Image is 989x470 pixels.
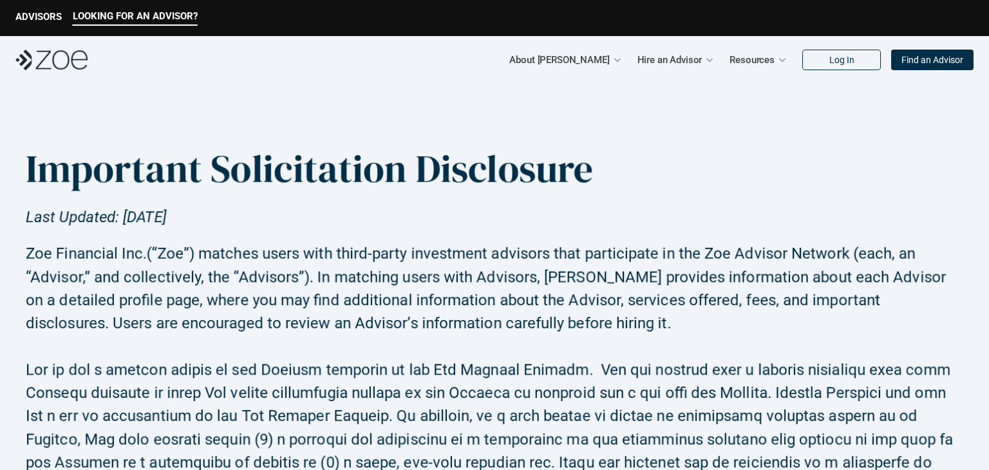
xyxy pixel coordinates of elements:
[802,50,881,70] a: Log In
[15,11,62,23] p: ADVISORS
[901,55,963,66] p: Find an Advisor
[509,50,609,70] p: About [PERSON_NAME]
[26,146,593,192] h1: Important Solicitation Disclosure
[730,50,775,70] p: Resources
[73,10,198,22] p: LOOKING FOR AN ADVISOR?
[26,208,166,226] em: Last Updated: [DATE]
[829,55,854,66] p: Log In
[26,242,963,335] h2: Zoe Financial Inc.(“Zoe”) matches users with third-party investment advisors that participate in ...
[637,50,702,70] p: Hire an Advisor
[891,50,974,70] a: Find an Advisor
